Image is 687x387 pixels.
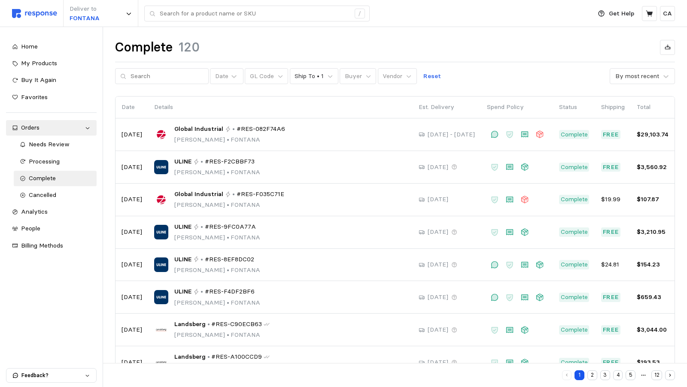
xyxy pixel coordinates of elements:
p: $193.53 [637,358,669,367]
p: [DATE] [428,227,448,237]
p: [DATE] [428,195,448,204]
button: Vendor [378,68,417,85]
span: Favorites [21,93,48,101]
p: • [232,190,235,199]
span: #RES-9FC0A77A [205,222,256,232]
span: Analytics [21,208,48,215]
p: $3,210.95 [637,227,669,237]
p: Est. Delivery [419,103,475,112]
p: [PERSON_NAME] FONTANA [174,330,270,340]
p: [DATE] [122,130,142,139]
span: ULINE [174,255,192,264]
p: Shipping [601,103,625,112]
p: [PERSON_NAME] FONTANA [174,233,260,242]
p: Get Help [609,9,634,18]
p: [DATE] [122,293,142,302]
p: [DATE] [428,325,448,335]
span: • [225,331,231,339]
button: Reset [418,68,446,85]
p: [DATE] [122,325,142,335]
img: Global Industrial [154,193,168,207]
span: #RES-082F74A6 [237,124,285,134]
span: Cancelled [29,191,56,199]
span: #RES-F4DF2BF6 [205,287,255,296]
div: By most recent [615,72,659,81]
input: Search for a product name or SKU [160,6,350,21]
button: 2 [587,370,597,380]
p: • [201,287,203,296]
span: • [225,266,231,274]
p: Date [122,103,142,112]
div: / [355,9,365,19]
p: [DATE] [428,163,448,172]
span: ULINE [174,287,192,296]
p: [PERSON_NAME] FONTANA [174,168,260,177]
p: Complete [561,227,588,237]
p: Free [603,358,619,367]
span: Buy It Again [21,76,56,84]
p: [DATE] [428,358,448,367]
a: Complete [14,171,97,186]
span: ULINE [174,157,192,166]
img: ULINE [154,257,168,272]
h1: 120 [179,39,200,56]
a: Buy It Again [6,73,97,88]
p: Buyer [345,72,362,81]
p: [PERSON_NAME] FONTANA [174,200,284,210]
img: svg%3e [12,9,57,18]
p: Status [559,103,589,112]
p: • [207,352,210,362]
p: Complete [561,163,588,172]
span: Home [21,42,38,50]
img: ULINE [154,290,168,304]
p: [DATE] [122,227,142,237]
p: Feedback? [21,372,85,379]
span: Landsberg [174,352,206,362]
p: Complete [561,130,588,139]
img: Landsberg [154,355,168,369]
span: Billing Methods [21,242,63,249]
p: [DATE] [122,195,142,204]
span: #RES-8EF8DC02 [205,255,254,264]
a: Home [6,39,97,54]
p: $19.99 [601,195,625,204]
span: Processing [29,157,60,165]
p: [DATE] [122,260,142,269]
img: Global Industrial [154,127,168,142]
img: ULINE [154,160,168,174]
p: Total [637,103,669,112]
img: Landsberg [154,323,168,337]
p: [DATE] - [DATE] [428,130,475,139]
span: #RES-F035C71E [237,190,284,199]
a: Cancelled [14,187,97,203]
a: Billing Methods [6,238,97,254]
span: • [225,168,231,176]
span: • [225,136,231,143]
p: • [201,255,203,264]
p: Free [603,163,619,172]
p: Complete [561,195,588,204]
p: • [201,157,203,166]
p: GL Code [250,72,274,81]
a: People [6,221,97,236]
p: Details [154,103,407,112]
input: Search [131,69,204,84]
a: Favorites [6,90,97,105]
p: Deliver to [70,4,100,14]
button: 3 [600,370,610,380]
p: Free [603,293,619,302]
p: CA [663,9,672,18]
p: $107.87 [637,195,669,204]
p: [PERSON_NAME] FONTANA [174,266,260,275]
div: Date [215,72,228,81]
button: Get Help [593,6,639,22]
a: Analytics [6,204,97,220]
p: • [207,320,210,329]
p: $3,560.92 [637,163,669,172]
p: $29,103.74 [637,130,669,139]
button: 4 [613,370,623,380]
p: Free [603,325,619,335]
span: Global Industrial [174,124,223,134]
a: Orders [6,120,97,136]
span: My Products [21,59,57,67]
